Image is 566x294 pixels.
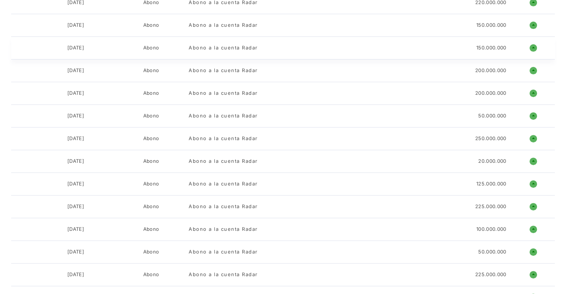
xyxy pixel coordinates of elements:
[143,67,159,74] div: Abono
[67,180,84,188] div: [DATE]
[530,67,537,74] h1: o
[189,135,258,142] div: Abono a la cuenta Radar
[67,226,84,233] div: [DATE]
[143,135,159,142] div: Abono
[67,44,84,52] div: [DATE]
[189,44,258,52] div: Abono a la cuenta Radar
[143,112,159,120] div: Abono
[530,112,537,120] h1: o
[475,90,506,97] div: 200.000.000
[143,248,159,256] div: Abono
[189,90,258,97] div: Abono a la cuenta Radar
[67,22,84,29] div: [DATE]
[476,180,506,188] div: 125.000.000
[143,158,159,165] div: Abono
[475,135,506,142] div: 250.000.000
[67,135,84,142] div: [DATE]
[67,271,84,278] div: [DATE]
[476,226,506,233] div: 100.000.000
[530,271,537,278] h1: o
[530,226,537,233] h1: o
[478,248,506,256] div: 50.000.000
[189,67,258,74] div: Abono a la cuenta Radar
[143,271,159,278] div: Abono
[476,22,506,29] div: 150.000.000
[530,135,537,142] h1: o
[67,112,84,120] div: [DATE]
[67,67,84,74] div: [DATE]
[67,248,84,256] div: [DATE]
[143,22,159,29] div: Abono
[475,203,506,210] div: 225.000.000
[475,271,506,278] div: 225.000.000
[143,226,159,233] div: Abono
[530,248,537,256] h1: o
[478,112,506,120] div: 50.000.000
[530,90,537,97] h1: o
[143,203,159,210] div: Abono
[476,44,506,52] div: 150.000.000
[478,158,506,165] div: 20.000.000
[143,44,159,52] div: Abono
[530,158,537,165] h1: o
[67,90,84,97] div: [DATE]
[530,44,537,52] h1: o
[189,22,258,29] div: Abono a la cuenta Radar
[189,112,258,120] div: Abono a la cuenta Radar
[189,180,258,188] div: Abono a la cuenta Radar
[530,180,537,188] h1: o
[189,271,258,278] div: Abono a la cuenta Radar
[189,203,258,210] div: Abono a la cuenta Radar
[475,67,506,74] div: 200.000.000
[143,90,159,97] div: Abono
[67,158,84,165] div: [DATE]
[67,203,84,210] div: [DATE]
[530,203,537,210] h1: o
[189,248,258,256] div: Abono a la cuenta Radar
[189,226,258,233] div: Abono a la cuenta Radar
[530,22,537,29] h1: o
[143,180,159,188] div: Abono
[189,158,258,165] div: Abono a la cuenta Radar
